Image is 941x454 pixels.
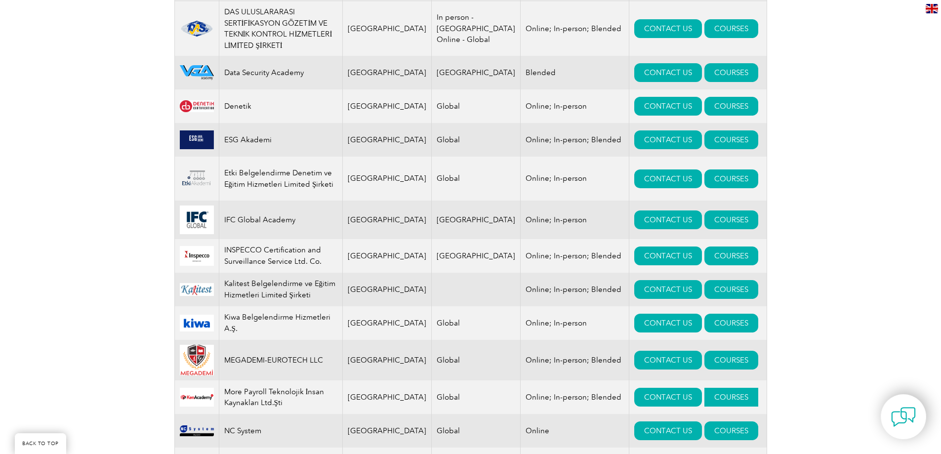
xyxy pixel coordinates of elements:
img: en [926,4,938,13]
td: [GEOGRAPHIC_DATA] [342,56,432,89]
td: More Payroll Teknolojik İnsan Kaynakları Ltd.Şti [219,380,342,414]
td: Etki Belgelendirme Denetim ve Eğitim Hizmetleri Limited Şirketi [219,157,342,201]
td: In person - [GEOGRAPHIC_DATA] Online - Global [432,1,521,56]
a: CONTACT US [634,314,702,332]
a: CONTACT US [634,421,702,440]
td: Online; In-person; Blended [521,123,629,157]
img: 2fd11573-807e-ea11-a811-000d3ae11abd-logo.jpg [180,315,214,331]
td: [GEOGRAPHIC_DATA] [432,56,521,89]
img: 387907cc-e628-eb11-a813-000d3a79722d-logo.jpg [180,100,214,113]
a: CONTACT US [634,169,702,188]
td: Blended [521,56,629,89]
td: Online [521,414,629,448]
a: CONTACT US [634,351,702,370]
img: contact-chat.png [891,405,916,429]
td: [GEOGRAPHIC_DATA] [342,201,432,239]
td: ESG Akademi [219,123,342,157]
td: IFC Global Academy [219,201,342,239]
img: 9e55bf80-85bc-ef11-a72f-00224892eff5-logo.png [180,425,214,436]
td: [GEOGRAPHIC_DATA] [432,239,521,273]
td: Global [432,157,521,201]
td: Global [432,123,521,157]
a: COURSES [704,97,758,116]
a: CONTACT US [634,247,702,265]
td: Online; In-person; Blended [521,1,629,56]
img: 272251ff-6c35-eb11-a813-000d3a79722d-logo.jpg [180,206,214,234]
a: CONTACT US [634,210,702,229]
img: b30af040-fd5b-f011-bec2-000d3acaf2fb-logo.png [180,130,214,149]
td: INSPECCO Certification and Surveillance Service Ltd. Co. [219,239,342,273]
td: [GEOGRAPHIC_DATA] [342,89,432,123]
td: [GEOGRAPHIC_DATA] [342,273,432,306]
td: Data Security Academy [219,56,342,89]
td: Online; In-person; Blended [521,239,629,273]
img: e16a2823-4623-ef11-840a-00224897b20f-logo.png [180,388,214,407]
td: NC System [219,414,342,448]
td: Online; In-person [521,201,629,239]
a: COURSES [704,210,758,229]
td: [GEOGRAPHIC_DATA] [342,380,432,414]
a: COURSES [704,421,758,440]
a: CONTACT US [634,388,702,407]
td: Global [432,414,521,448]
a: COURSES [704,19,758,38]
td: [GEOGRAPHIC_DATA] [342,239,432,273]
td: Global [432,89,521,123]
img: 2712ab11-b677-ec11-8d20-002248183cf6-logo.png [180,65,214,80]
a: BACK TO TOP [15,433,66,454]
img: e7c6e5fb-486f-eb11-a812-00224815377e-logo.png [180,246,214,265]
td: Global [432,340,521,380]
td: Online; In-person; Blended [521,380,629,414]
img: 6f718c37-9d51-ea11-a813-000d3ae11abd-logo.png [180,345,214,375]
td: [GEOGRAPHIC_DATA] [342,123,432,157]
a: CONTACT US [634,280,702,299]
a: COURSES [704,280,758,299]
td: [GEOGRAPHIC_DATA] [342,306,432,340]
td: Online; In-person [521,89,629,123]
td: [GEOGRAPHIC_DATA] [342,414,432,448]
img: 9e2fa28f-829b-ea11-a812-000d3a79722d-logo.png [180,162,214,196]
td: [GEOGRAPHIC_DATA] [342,340,432,380]
td: Online; In-person [521,157,629,201]
td: Kalitest Belgelendirme ve Eğitim Hizmetleri Limited Şirketi [219,273,342,306]
td: Online; In-person; Blended [521,340,629,380]
td: Kiwa Belgelendirme Hizmetleri A.Ş. [219,306,342,340]
a: CONTACT US [634,63,702,82]
a: CONTACT US [634,19,702,38]
td: [GEOGRAPHIC_DATA] [342,157,432,201]
td: Global [432,380,521,414]
td: Online; In-person [521,306,629,340]
a: CONTACT US [634,97,702,116]
a: CONTACT US [634,130,702,149]
a: COURSES [704,314,758,332]
a: COURSES [704,130,758,149]
a: COURSES [704,247,758,265]
td: [GEOGRAPHIC_DATA] [342,1,432,56]
img: ad0bd99a-310e-ef11-9f89-6045bde6fda5-logo.jpg [180,283,214,296]
td: Online; In-person; Blended [521,273,629,306]
td: Denetik [219,89,342,123]
td: MEGADEMI-EUROTECH LLC [219,340,342,380]
a: COURSES [704,351,758,370]
td: DAS ULUSLARARASI SERTİFİKASYON GÖZETİM VE TEKNİK KONTROL HİZMETLERİ LİMİTED ŞİRKETİ [219,1,342,56]
td: [GEOGRAPHIC_DATA] [432,201,521,239]
a: COURSES [704,63,758,82]
a: COURSES [704,388,758,407]
td: Global [432,306,521,340]
a: COURSES [704,169,758,188]
img: 1ae26fad-5735-ef11-a316-002248972526-logo.png [180,20,214,38]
